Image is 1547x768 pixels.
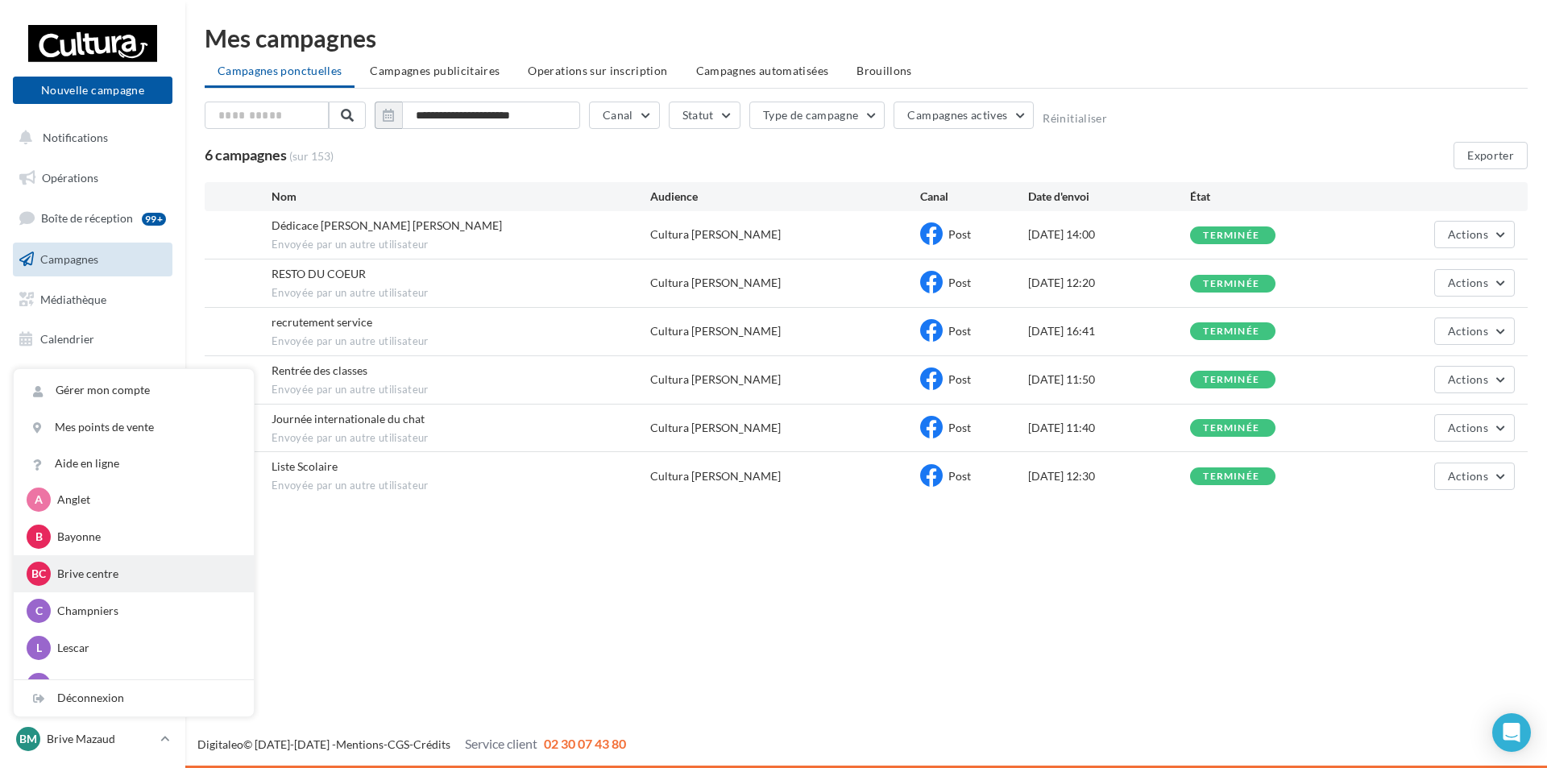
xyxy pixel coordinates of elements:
[1043,112,1107,125] button: Réinitialiser
[669,102,740,129] button: Statut
[589,102,660,129] button: Canal
[13,724,172,754] a: BM Brive Mazaud
[272,431,650,446] span: Envoyée par un autre utilisateur
[57,566,234,582] p: Brive centre
[1203,375,1259,385] div: terminée
[920,189,1028,205] div: Canal
[40,332,94,346] span: Calendrier
[272,189,650,205] div: Nom
[856,64,912,77] span: Brouillons
[544,736,626,751] span: 02 30 07 43 80
[1203,326,1259,337] div: terminée
[1190,189,1352,205] div: État
[47,731,154,747] p: Brive Mazaud
[1028,275,1190,291] div: [DATE] 12:20
[1203,423,1259,434] div: terminée
[10,121,169,155] button: Notifications
[1492,713,1531,752] div: Open Intercom Messenger
[1434,221,1515,248] button: Actions
[57,492,234,508] p: Anglet
[336,737,384,751] a: Mentions
[650,226,781,243] div: Cultura [PERSON_NAME]
[1028,226,1190,243] div: [DATE] 14:00
[19,731,37,747] span: BM
[1454,142,1528,169] button: Exporter
[650,275,781,291] div: Cultura [PERSON_NAME]
[1434,318,1515,345] button: Actions
[1028,468,1190,484] div: [DATE] 12:30
[272,267,366,280] span: RESTO DU COEUR
[272,315,372,329] span: recrutement service
[370,64,500,77] span: Campagnes publicitaires
[272,334,650,349] span: Envoyée par un autre utilisateur
[40,292,106,305] span: Médiathèque
[40,252,98,266] span: Campagnes
[696,64,829,77] span: Campagnes automatisées
[1434,269,1515,297] button: Actions
[388,737,409,751] a: CGS
[14,680,254,716] div: Déconnexion
[14,409,254,446] a: Mes points de vente
[10,322,176,356] a: Calendrier
[948,421,971,434] span: Post
[10,243,176,276] a: Campagnes
[14,446,254,482] a: Aide en ligne
[1434,414,1515,442] button: Actions
[1203,230,1259,241] div: terminée
[36,677,42,693] span: L
[272,238,650,252] span: Envoyée par un autre utilisateur
[1448,469,1488,483] span: Actions
[205,26,1528,50] div: Mes campagnes
[1448,227,1488,241] span: Actions
[31,566,46,582] span: Bc
[57,603,234,619] p: Champniers
[272,412,425,426] span: Journée internationale du chat
[894,102,1034,129] button: Campagnes actives
[1028,323,1190,339] div: [DATE] 16:41
[948,469,971,483] span: Post
[197,737,243,751] a: Digitaleo
[272,383,650,397] span: Envoyée par un autre utilisateur
[1203,471,1259,482] div: terminée
[948,372,971,386] span: Post
[272,479,650,493] span: Envoyée par un autre utilisateur
[36,640,42,656] span: L
[289,148,334,164] span: (sur 153)
[43,131,108,144] span: Notifications
[57,640,234,656] p: Lescar
[650,323,781,339] div: Cultura [PERSON_NAME]
[1203,279,1259,289] div: terminée
[907,108,1007,122] span: Campagnes actives
[35,529,43,545] span: B
[1028,372,1190,388] div: [DATE] 11:50
[13,77,172,104] button: Nouvelle campagne
[1028,189,1190,205] div: Date d'envoi
[272,218,502,232] span: Dédicace Véronique Penchaud Trubia
[205,146,287,164] span: 6 campagnes
[1448,372,1488,386] span: Actions
[10,201,176,235] a: Boîte de réception99+
[1028,420,1190,436] div: [DATE] 11:40
[413,737,450,751] a: Crédits
[41,211,133,225] span: Boîte de réception
[465,736,537,751] span: Service client
[948,324,971,338] span: Post
[197,737,626,751] span: © [DATE]-[DATE] - - -
[10,283,176,317] a: Médiathèque
[650,189,920,205] div: Audience
[1448,276,1488,289] span: Actions
[749,102,885,129] button: Type de campagne
[35,603,43,619] span: C
[528,64,667,77] span: Operations sur inscription
[650,372,781,388] div: Cultura [PERSON_NAME]
[948,227,971,241] span: Post
[57,529,234,545] p: Bayonne
[57,677,234,693] p: [GEOGRAPHIC_DATA]
[272,459,338,473] span: Liste Scolaire
[948,276,971,289] span: Post
[10,161,176,195] a: Opérations
[650,468,781,484] div: Cultura [PERSON_NAME]
[1434,463,1515,490] button: Actions
[272,286,650,301] span: Envoyée par un autre utilisateur
[1434,366,1515,393] button: Actions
